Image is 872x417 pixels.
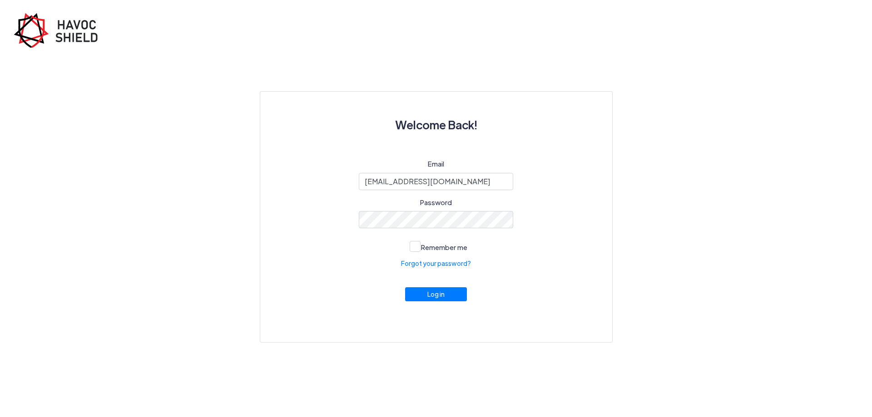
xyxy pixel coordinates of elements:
img: havoc-shield-register-logo.png [14,13,104,48]
a: Forgot your password? [401,259,471,268]
button: Log in [405,287,467,301]
h3: Welcome Back! [282,113,590,136]
span: Remember me [421,243,467,251]
label: Password [420,197,452,208]
label: Email [428,159,444,169]
iframe: Chat Widget [721,319,872,417]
